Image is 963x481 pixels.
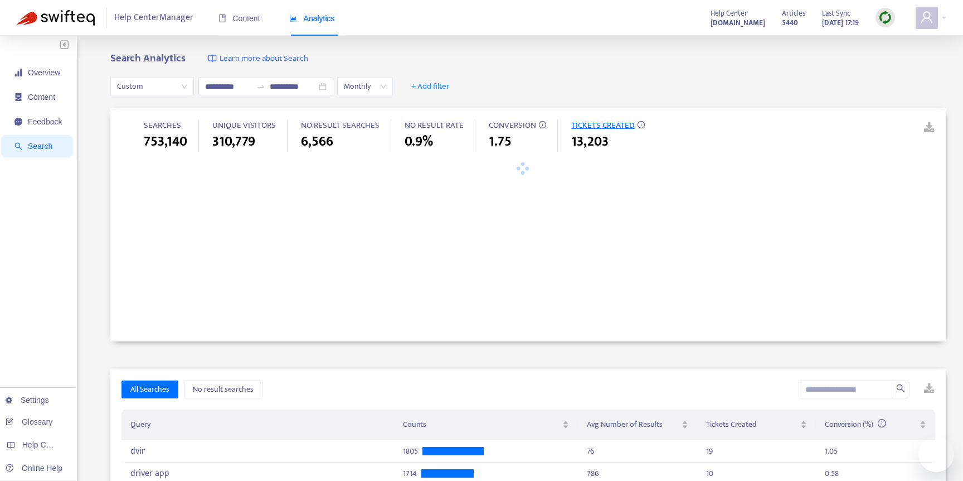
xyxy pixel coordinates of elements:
th: Query [121,410,393,440]
span: Help Center Manager [114,7,193,28]
span: book [218,15,226,22]
strong: [DOMAIN_NAME] [711,17,765,29]
div: 19 [706,451,713,451]
strong: 5440 [782,17,798,29]
span: 6,566 [301,132,333,152]
span: search [896,384,905,393]
span: Learn more about Search [220,52,308,65]
a: Learn more about Search [208,52,308,65]
span: Search [28,142,52,151]
span: Counts [403,419,561,431]
span: All Searches [130,383,169,396]
span: Last Sync [822,7,850,20]
span: 1.75 [489,132,512,152]
span: UNIQUE VISITORS [212,118,276,132]
span: Overview [28,68,60,77]
span: 13,203 [571,132,609,152]
span: search [14,142,22,150]
span: Help Centers [22,440,68,449]
span: NO RESULT SEARCHES [301,118,380,132]
span: Custom [117,78,187,95]
span: user [920,11,933,24]
a: Online Help [6,464,62,473]
span: 753,140 [144,132,187,152]
span: Help Center [711,7,747,20]
button: No result searches [184,381,262,398]
span: Content [28,93,55,102]
span: + Add filter [411,80,450,93]
span: to [256,82,265,91]
div: driver app [130,468,370,479]
span: TICKETS CREATED [571,118,635,132]
span: area-chart [289,15,297,22]
span: 310,779 [212,132,255,152]
span: container [14,93,22,101]
span: CONVERSION [489,118,536,132]
span: signal [14,69,22,76]
button: + Add filter [403,78,458,95]
span: Articles [782,7,805,20]
th: Counts [394,410,578,440]
span: Monthly [344,78,386,95]
div: dvir [130,446,370,456]
span: swap-right [256,82,265,91]
span: 0.9% [405,132,433,152]
img: Swifteq [17,10,95,26]
th: Tickets Created [697,410,816,440]
span: No result searches [193,383,254,396]
img: image-link [208,54,217,63]
span: 1805 [403,451,418,451]
span: Conversion (%) [825,418,886,431]
div: 76 [587,451,594,451]
img: sync.dc5367851b00ba804db3.png [878,11,892,25]
iframe: Button to launch messaging window [918,436,954,472]
strong: [DATE] 17:19 [822,17,859,29]
span: Analytics [289,14,335,23]
span: NO RESULT RATE [405,118,464,132]
div: 1.05 [825,451,838,451]
span: SEARCHES [144,118,181,132]
span: Tickets Created [706,419,799,431]
span: Feedback [28,117,62,126]
span: Avg Number of Results [587,419,679,431]
th: Avg Number of Results [578,410,697,440]
span: message [14,118,22,126]
span: Content [218,14,260,23]
a: Settings [6,396,49,405]
button: All Searches [121,381,178,398]
a: Glossary [6,417,52,426]
a: [DOMAIN_NAME] [711,16,765,29]
b: Search Analytics [110,50,186,67]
